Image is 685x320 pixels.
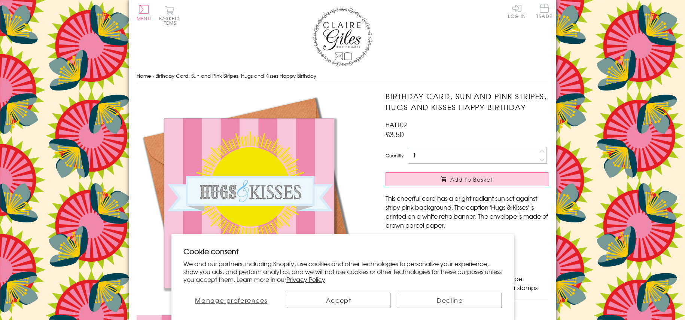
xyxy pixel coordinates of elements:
a: Privacy Policy [286,275,325,284]
h2: Cookie consent [183,246,502,256]
span: HAT102 [386,120,407,129]
p: This cheerful card has a bright radiant sun set against stripy pink background. The caption 'Hugs... [386,194,548,230]
span: 0 items [162,15,180,26]
span: Manage preferences [195,296,267,305]
a: Log In [508,4,526,18]
button: Add to Basket [386,172,548,186]
p: We and our partners, including Shopify, use cookies and other technologies to personalize your ex... [183,260,502,283]
span: Menu [137,15,151,22]
span: › [152,72,154,79]
span: £3.50 [386,129,404,139]
img: Claire Giles Greetings Cards [313,7,372,67]
label: Quantity [386,152,404,159]
span: Add to Basket [450,176,493,183]
h1: Birthday Card, Sun and Pink Stripes, Hugs and Kisses Happy Birthday [386,91,548,113]
img: Birthday Card, Sun and Pink Stripes, Hugs and Kisses Happy Birthday [137,91,361,315]
button: Basket0 items [159,6,180,25]
span: Birthday Card, Sun and Pink Stripes, Hugs and Kisses Happy Birthday [155,72,316,79]
button: Accept [287,293,390,308]
a: Trade [536,4,552,20]
span: Trade [536,4,552,18]
nav: breadcrumbs [137,68,548,84]
button: Menu [137,5,151,21]
a: Home [137,72,151,79]
button: Manage preferences [183,293,280,308]
button: Decline [398,293,502,308]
